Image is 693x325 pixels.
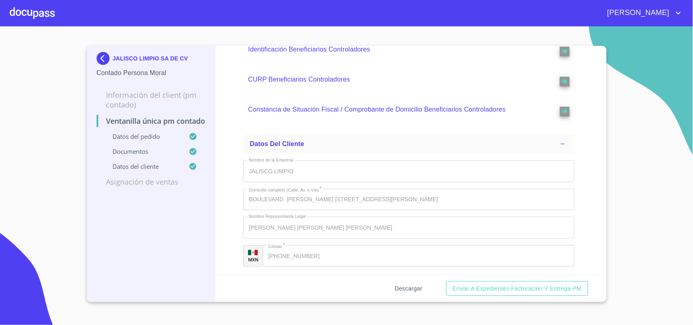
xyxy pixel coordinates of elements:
[97,162,189,170] p: Datos del cliente
[560,77,570,86] button: reject
[560,107,570,116] button: reject
[243,134,574,154] div: Datos del cliente
[391,281,425,296] button: Descargar
[97,68,206,78] p: Contado Persona Moral
[453,284,582,294] span: Enviar a Expedientes Facturación y Entrega PM
[97,116,206,126] p: Ventanilla única PM contado
[446,281,588,296] button: Enviar a Expedientes Facturación y Entrega PM
[601,6,683,19] button: account of current user
[248,105,538,114] p: Constancia de Situación Fiscal / Comprobante de Domicilio Beneficiarios Controladores
[97,147,189,155] p: Documentos
[248,250,258,256] img: R93DlvwvvjP9fbrDwZeCRYBHk45OWMq+AAOlFVsxT89f82nwPLnD58IP7+ANJEaWYhP0Tx8kkA0WlQMPQsAAgwAOmBj20AXj6...
[97,52,206,68] div: JALISCO LIMPIO SA DE CV
[601,6,674,19] span: [PERSON_NAME]
[97,177,206,187] p: Asignación de Ventas
[248,75,538,84] p: CURP Beneficiarios Controladores
[97,132,189,140] p: Datos del pedido
[395,284,422,294] span: Descargar
[250,140,304,147] span: Datos del cliente
[113,55,188,62] p: JALISCO LIMPIO SA DE CV
[248,45,538,54] p: Identificación Beneficiarios Controladores
[97,52,113,65] img: Docupass spot blue
[97,90,206,110] p: Información del Client (PM contado)
[560,47,570,56] button: reject
[248,256,259,263] p: MXN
